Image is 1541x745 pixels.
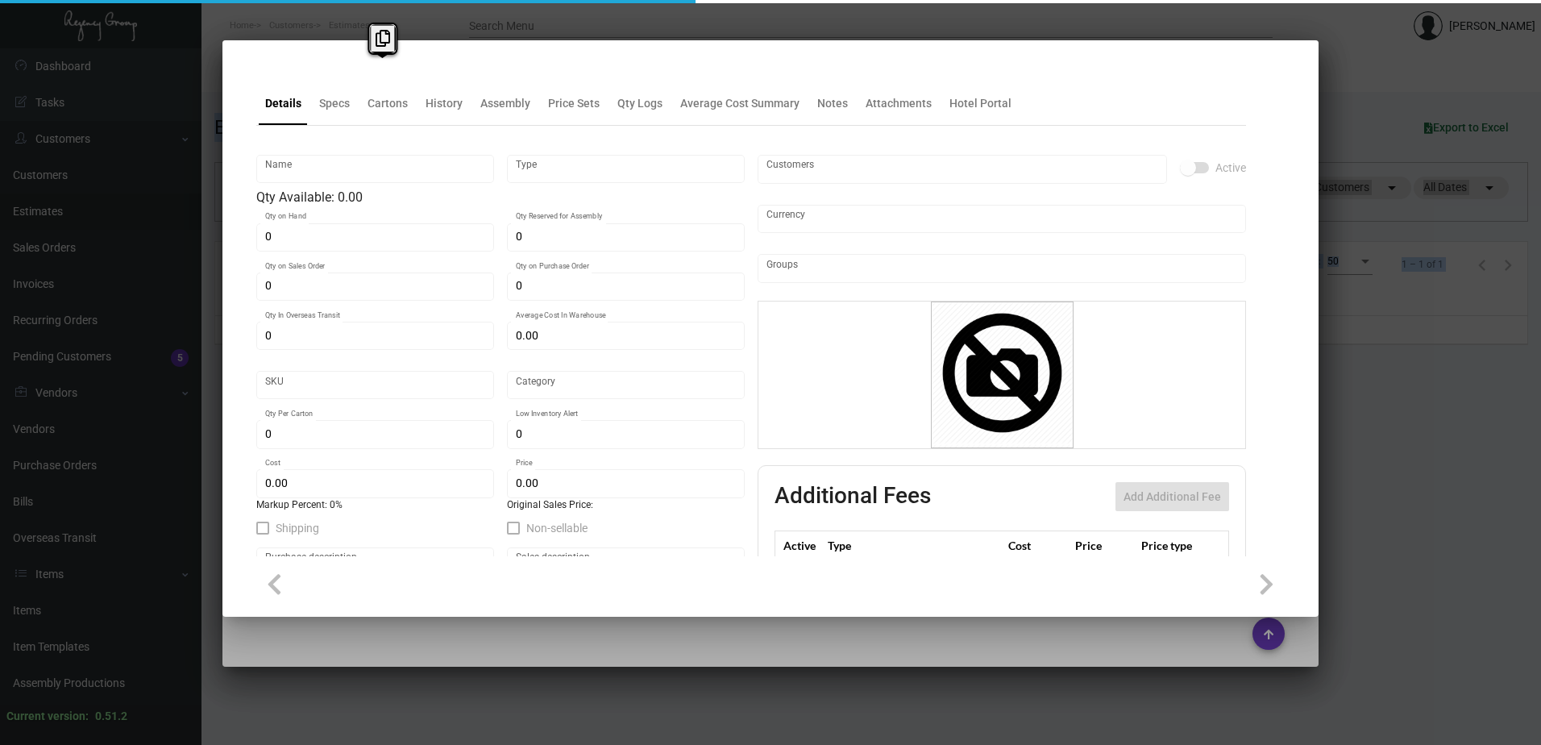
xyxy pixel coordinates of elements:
[817,95,848,112] div: Notes
[480,95,530,112] div: Assembly
[1215,158,1246,177] span: Active
[368,95,408,112] div: Cartons
[866,95,932,112] div: Attachments
[1137,531,1210,560] th: Price type
[526,518,588,538] span: Non-sellable
[376,30,390,47] i: Copy
[548,95,600,112] div: Price Sets
[617,95,663,112] div: Qty Logs
[1124,490,1221,503] span: Add Additional Fee
[276,518,319,538] span: Shipping
[95,708,127,725] div: 0.51.2
[256,188,745,207] div: Qty Available: 0.00
[319,95,350,112] div: Specs
[1115,482,1229,511] button: Add Additional Fee
[775,531,824,560] th: Active
[1004,531,1070,560] th: Cost
[766,262,1238,275] input: Add new..
[824,531,1004,560] th: Type
[766,163,1159,176] input: Add new..
[680,95,800,112] div: Average Cost Summary
[265,95,301,112] div: Details
[949,95,1011,112] div: Hotel Portal
[6,708,89,725] div: Current version:
[1071,531,1137,560] th: Price
[426,95,463,112] div: History
[775,482,931,511] h2: Additional Fees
